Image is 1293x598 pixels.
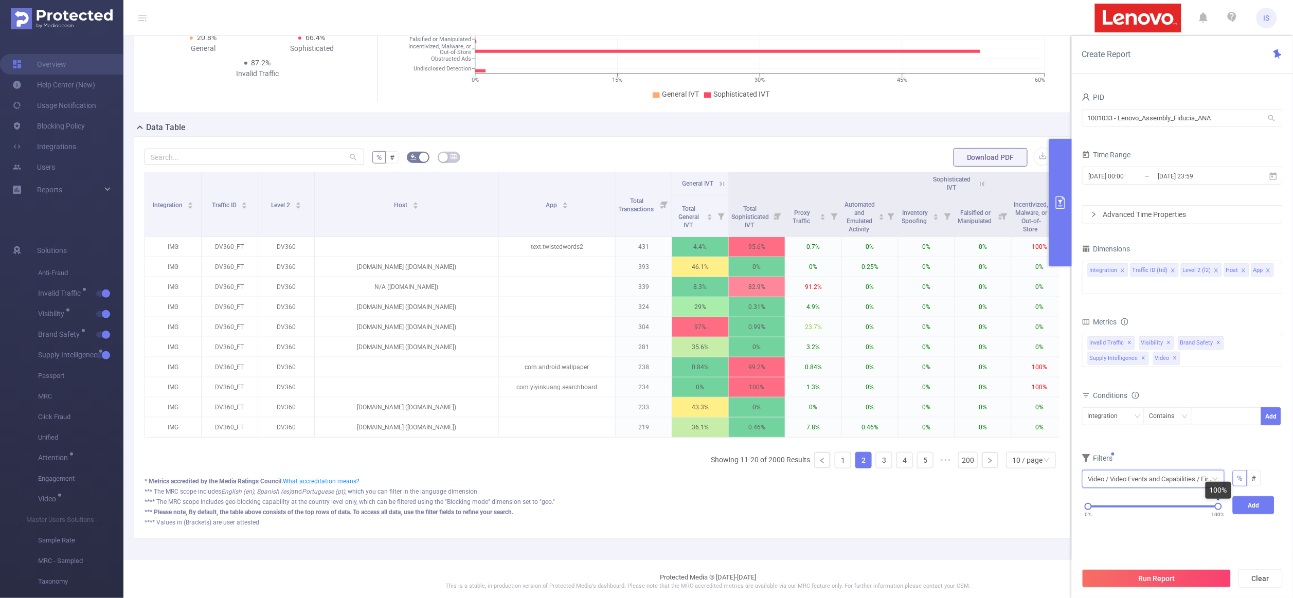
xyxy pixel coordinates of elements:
[390,153,394,161] span: #
[835,452,851,468] a: 1
[12,116,85,136] a: Blocking Policy
[38,530,123,551] span: Sample Rate
[672,418,728,437] p: 36.1%
[202,357,258,377] p: DV360_FT
[785,377,841,397] p: 1.3%
[1082,318,1117,326] span: Metrics
[302,488,345,495] i: Portuguese (pt)
[878,212,885,219] div: Sort
[616,377,672,397] p: 234
[38,551,123,571] span: MRC - Sampled
[616,277,672,297] p: 339
[1206,482,1231,499] div: 100%
[672,297,728,317] p: 29%
[899,377,955,397] p: 0%
[1082,49,1131,59] span: Create Report
[1082,245,1130,253] span: Dimensions
[842,397,898,417] p: 0%
[683,180,714,187] span: General IVT
[1088,169,1171,183] input: Start date
[662,90,699,98] span: General IVT
[1035,77,1046,83] tspan: 60%
[896,452,913,468] li: 4
[145,237,201,257] p: IMG
[146,121,186,134] h2: Data Table
[258,257,314,277] p: DV360
[933,212,939,219] div: Sort
[954,148,1028,167] button: Download PDF
[835,452,851,468] li: 1
[1157,169,1241,183] input: End date
[258,237,314,257] p: DV360
[793,209,812,225] span: Proxy Traffic
[202,418,258,437] p: DV360_FT
[499,357,615,377] p: com.android.wallpaper
[1182,413,1188,421] i: icon: down
[729,418,785,437] p: 0.46%
[785,357,841,377] p: 0.84%
[145,487,1060,496] div: *** The MRC scope includes and , which you can filter in the language dimension.
[38,454,71,461] span: Attention
[258,297,314,317] p: DV360
[413,201,419,204] i: icon: caret-up
[252,59,271,67] span: 87.2%
[408,43,471,50] tspan: Incentivized, Malware, or
[188,201,193,204] i: icon: caret-up
[713,90,769,98] span: Sophisticated IVT
[145,149,364,165] input: Search...
[672,237,728,257] p: 4.4%
[1237,474,1243,482] span: %
[409,36,471,43] tspan: Falsified or Manipulated
[616,257,672,277] p: 393
[562,201,568,207] div: Sort
[1233,496,1275,514] button: Add
[221,488,291,495] i: English (en), Spanish (es)
[842,297,898,317] p: 0%
[842,277,898,297] p: 0%
[315,297,498,317] p: [DOMAIN_NAME] ([DOMAIN_NAME])
[145,418,201,437] p: IMG
[315,397,498,417] p: [DOMAIN_NAME] ([DOMAIN_NAME])
[672,257,728,277] p: 46.1%
[1088,408,1125,425] div: Integration
[899,277,955,297] p: 0%
[1044,457,1050,464] i: icon: down
[1090,264,1118,277] div: Integration
[212,202,238,209] span: Traffic ID
[145,377,201,397] p: IMG
[955,257,1011,277] p: 0%
[410,154,417,160] i: icon: bg-colors
[203,68,312,79] div: Invalid Traffic
[711,452,810,468] li: Showing 11-20 of 2000 Results
[145,317,201,337] p: IMG
[1266,268,1271,274] i: icon: close
[729,357,785,377] p: 99.2%
[1093,391,1139,400] span: Conditions
[1226,264,1238,277] div: Host
[899,357,955,377] p: 0%
[1133,264,1168,277] div: Traffic ID (tid)
[283,478,360,485] a: What accreditation means?
[820,216,826,219] i: icon: caret-down
[202,257,258,277] p: DV360_FT
[202,397,258,417] p: DV360_FT
[729,277,785,297] p: 82.9%
[933,176,971,191] span: Sophisticated IVT
[271,202,292,209] span: Level 2
[197,33,217,42] span: 20.8%
[672,317,728,337] p: 97%
[842,317,898,337] p: 0%
[1181,263,1222,277] li: Level 2 (l2)
[672,277,728,297] p: 8.3%
[714,195,728,237] i: Filter menu
[562,205,568,208] i: icon: caret-down
[1183,264,1211,277] div: Level 2 (l2)
[431,56,471,63] tspan: Obstructed Ads
[258,277,314,297] p: DV360
[785,297,841,317] p: 4.9%
[856,452,871,468] a: 2
[1139,336,1174,350] span: Visibility
[1214,268,1219,274] i: icon: close
[918,452,933,468] a: 5
[1261,407,1281,425] button: Add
